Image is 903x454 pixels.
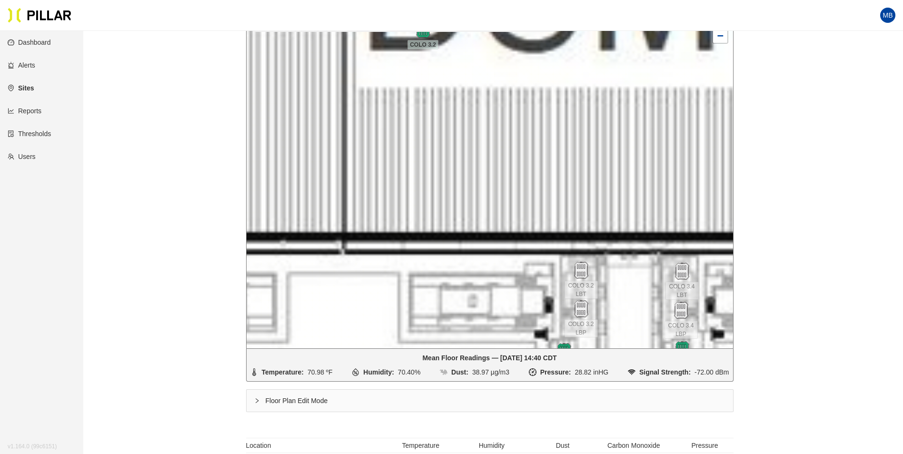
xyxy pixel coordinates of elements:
span: − [717,30,723,41]
a: Zoom out [713,29,727,43]
img: TEMPERATURE [250,368,258,376]
span: right [254,398,260,404]
img: PRESSURE [529,368,536,376]
a: dashboardDashboard [8,39,51,46]
img: pod-online.97050380.svg [674,341,691,358]
div: Signal Strength: [639,367,691,377]
span: COLO 3.2 LBT [565,281,598,299]
img: DUST [440,368,447,376]
li: -72.00 dBm [628,367,729,377]
img: pod-unassigned.895f376b.svg [573,262,590,279]
img: pod-unassigned.895f376b.svg [673,302,690,319]
a: alertAlerts [8,61,35,69]
span: COLO 3.4 LBP [665,321,698,339]
img: Pillar Technologies [8,8,71,23]
li: 70.40% [352,367,420,377]
img: pod-online.97050380.svg [556,343,573,360]
img: SIGNAL_RSSI [628,368,635,376]
li: 70.98 ºF [250,367,333,377]
a: teamUsers [8,153,36,160]
div: Humidity: [363,367,394,377]
div: Temperature: [262,367,304,377]
a: environmentSites [8,84,34,92]
div: COLO 3.2 LBP [565,300,598,317]
span: COLO 3.4 LBT [665,282,699,300]
img: HUMIDITY [352,368,359,376]
div: COLO 3.2 LBT [565,262,598,279]
a: Compare All Locations on Floor [246,420,339,430]
div: Pressure: [540,367,571,377]
li: 28.82 inHG [529,367,608,377]
div: Temperature [392,440,449,451]
a: exceptionThresholds [8,130,51,138]
div: COLO 3.4 LBP [665,302,698,319]
div: Mean Floor Readings — [DATE] 14:40 CDT [250,353,729,363]
div: COLO 3.2 [407,21,440,38]
div: Location [246,440,392,451]
div: Dust [534,440,591,451]
span: COLO 3.2 LBP [565,319,598,337]
li: 38.97 µg/m3 [440,367,509,377]
img: pod-unassigned.895f376b.svg [674,263,691,280]
div: COLO 3.4 LBT [665,263,699,280]
div: Dust: [451,367,468,377]
div: rightFloor Plan Edit Mode [247,390,733,412]
span: COLO 3.2 [407,40,438,49]
span: MB [883,8,893,23]
a: line-chartReports [8,107,41,115]
img: pod-unassigned.895f376b.svg [573,300,590,317]
div: Carbon Monoxide [605,440,662,451]
div: Humidity [463,440,520,451]
div: Pressure [676,440,733,451]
